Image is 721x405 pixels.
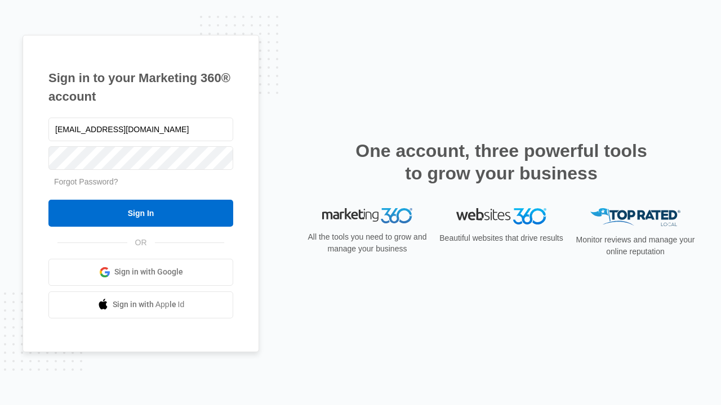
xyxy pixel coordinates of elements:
[438,232,564,244] p: Beautiful websites that drive results
[456,208,546,224] img: Websites 360
[352,139,651,184] h2: One account, three powerful tools to grow your business
[48,118,233,141] input: Email
[48,259,233,286] a: Sign in with Google
[127,237,155,249] span: OR
[590,208,680,227] img: Top Rated Local
[113,299,185,310] span: Sign in with Apple Id
[572,234,698,258] p: Monitor reviews and manage your online reputation
[322,208,412,224] img: Marketing 360
[48,291,233,318] a: Sign in with Apple Id
[54,177,118,186] a: Forgot Password?
[114,266,183,278] span: Sign in with Google
[304,231,430,255] p: All the tools you need to grow and manage your business
[48,69,233,106] h1: Sign in to your Marketing 360® account
[48,200,233,227] input: Sign In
